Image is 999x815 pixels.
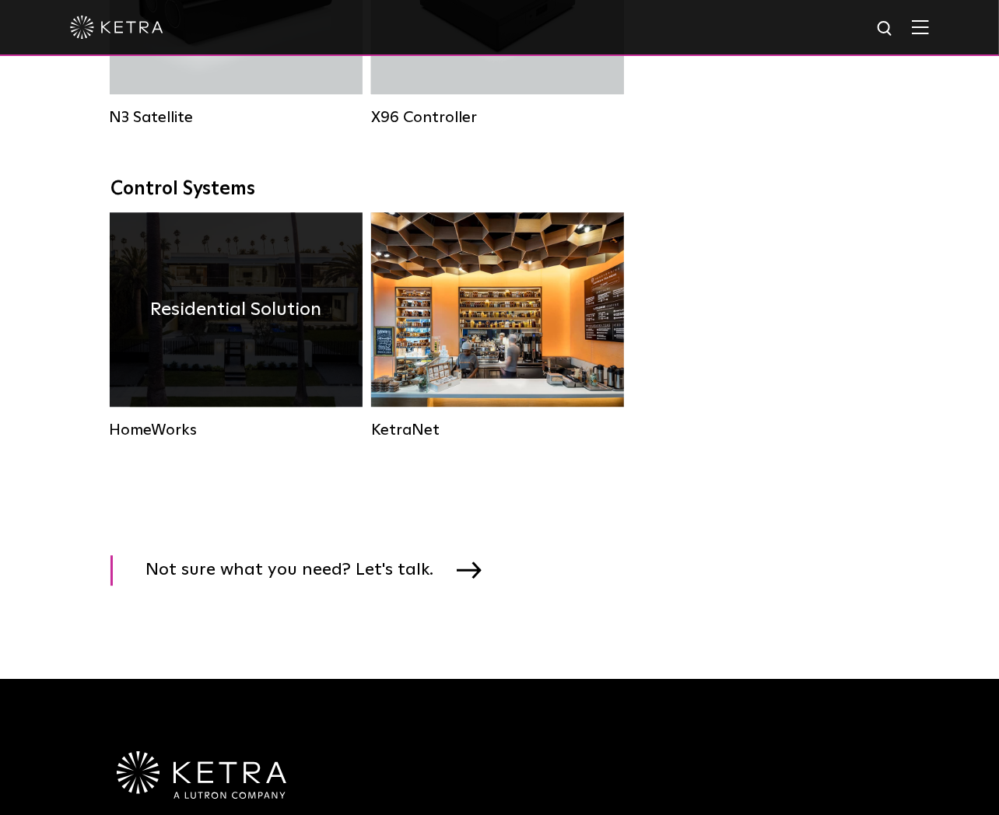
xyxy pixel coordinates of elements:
[371,108,624,127] div: X96 Controller
[110,212,363,439] a: HomeWorks Residential Solution
[110,178,889,201] div: Control Systems
[110,555,501,586] a: Not sure what you need? Let's talk.
[457,561,482,579] img: arrow
[371,421,624,439] div: KetraNet
[117,751,286,799] img: Ketra-aLutronCo_White_RGB
[912,19,929,34] img: Hamburger%20Nav.svg
[70,16,163,39] img: ketra-logo-2019-white
[145,555,457,586] span: Not sure what you need? Let's talk.
[876,19,896,39] img: search icon
[150,295,321,324] h4: Residential Solution
[110,421,363,439] div: HomeWorks
[110,108,363,127] div: N3 Satellite
[371,212,624,439] a: KetraNet Legacy System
